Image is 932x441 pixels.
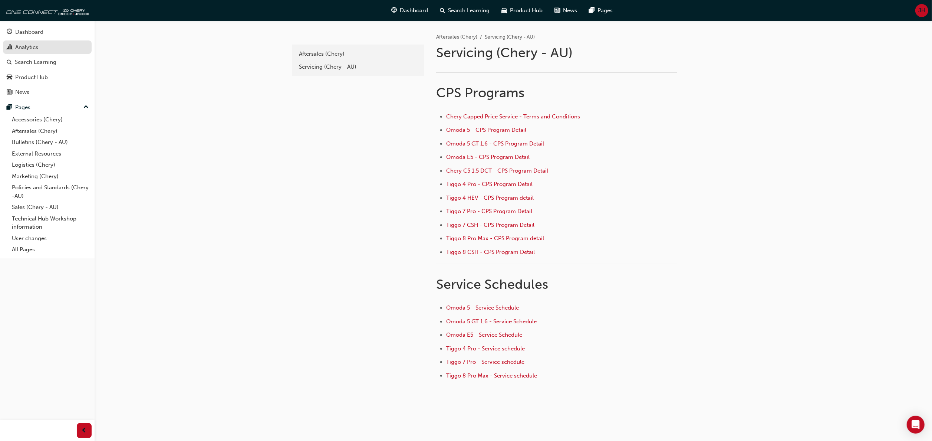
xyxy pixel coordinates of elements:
span: Search Learning [448,6,490,15]
a: Search Learning [3,55,92,69]
a: News [3,85,92,99]
a: Policies and Standards (Chery -AU) [9,182,92,202]
div: Aftersales (Chery) [299,50,418,58]
span: JH [918,6,925,15]
a: pages-iconPages [583,3,619,18]
a: Bulletins (Chery - AU) [9,137,92,148]
button: Pages [3,101,92,114]
a: User changes [9,233,92,244]
a: Technical Hub Workshop information [9,213,92,233]
span: guage-icon [7,29,12,36]
span: car-icon [502,6,507,15]
a: Tiggo 4 HEV - CPS Program detail [446,195,534,201]
a: Tiggo 8 Pro Max - Service schedule [446,372,537,379]
a: Tiggo 4 Pro - CPS Program Detail [446,181,533,187]
span: Pages [598,6,613,15]
span: Dashboard [400,6,428,15]
a: Tiggo 7 CSH - CPS Program Detail [446,222,534,228]
a: Tiggo 8 CSH - CPS Program Detail [446,249,535,255]
span: car-icon [7,74,12,81]
div: Search Learning [15,58,56,66]
div: Servicing (Chery - AU) [299,63,418,71]
span: CPS Programs [436,85,524,101]
span: Service Schedules [436,276,548,292]
a: Servicing (Chery - AU) [295,61,421,73]
a: Omoda 5 - Service Schedule [446,304,519,311]
a: Omoda 5 - CPS Program Detail [446,127,526,133]
span: Product Hub [510,6,543,15]
a: search-iconSearch Learning [434,3,496,18]
a: Product Hub [3,71,92,84]
div: Open Intercom Messenger [907,416,925,434]
span: News [563,6,577,15]
a: Tiggo 7 Pro - CPS Program Detail [446,208,532,215]
span: news-icon [555,6,560,15]
a: External Resources [9,148,92,160]
span: news-icon [7,89,12,96]
a: Accessories (Chery) [9,114,92,125]
span: pages-icon [7,104,12,111]
span: pages-icon [589,6,595,15]
a: Dashboard [3,25,92,39]
a: Tiggo 7 Pro - Service schedule [446,359,524,365]
a: Tiggo 8 Pro Max - CPS Program detail [446,235,544,242]
span: search-icon [7,59,12,66]
a: news-iconNews [549,3,583,18]
div: Analytics [15,43,38,52]
div: Product Hub [15,73,48,82]
h1: Servicing (Chery - AU) [436,45,679,61]
a: Omoda E5 - Service Schedule [446,331,522,338]
a: Omoda 5 GT 1.6 - CPS Program Detail [446,140,544,147]
div: News [15,88,29,97]
a: Chery Capped Price Service - Terms and Conditions [446,113,580,120]
a: Aftersales (Chery) [295,48,421,61]
span: search-icon [440,6,445,15]
li: Servicing (Chery - AU) [485,33,535,42]
a: Aftersales (Chery) [436,34,477,40]
img: oneconnect [4,3,89,18]
button: JH [915,4,928,17]
a: Analytics [3,40,92,54]
a: Tiggo 4 Pro - Service schedule [446,345,525,352]
a: All Pages [9,244,92,255]
button: DashboardAnalyticsSearch LearningProduct HubNews [3,24,92,101]
a: Logistics (Chery) [9,159,92,171]
a: Chery C5 1.5 DCT - CPS Program Detail [446,167,548,174]
span: guage-icon [392,6,397,15]
span: up-icon [83,102,89,112]
a: guage-iconDashboard [386,3,434,18]
span: prev-icon [82,426,87,435]
a: Omoda 5 GT 1.6 - Service Schedule [446,318,537,325]
a: Sales (Chery - AU) [9,202,92,213]
span: chart-icon [7,44,12,51]
a: Marketing (Chery) [9,171,92,182]
a: car-iconProduct Hub [496,3,549,18]
div: Pages [15,103,30,112]
a: Omoda E5 - CPS Program Detail [446,154,530,160]
a: Aftersales (Chery) [9,125,92,137]
div: Dashboard [15,28,43,36]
